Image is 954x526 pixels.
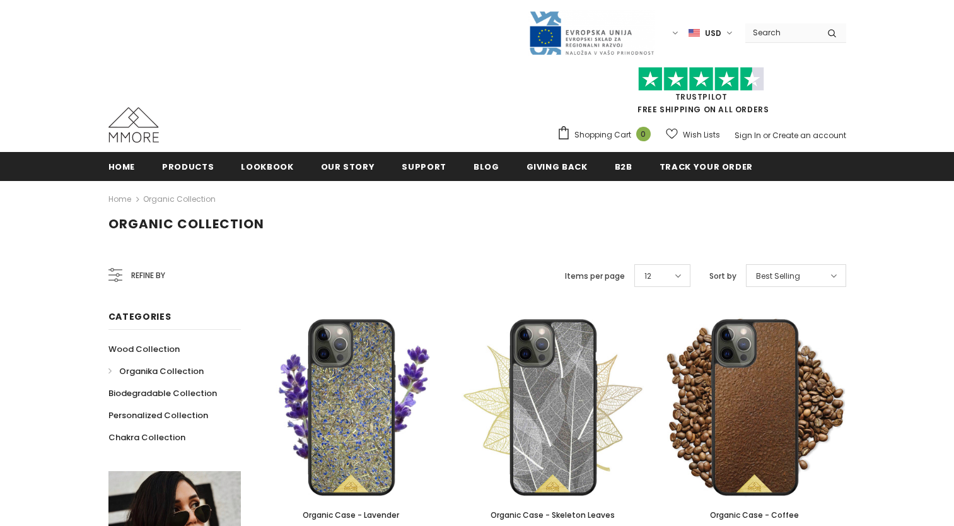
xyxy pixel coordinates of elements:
span: Organic Case - Skeleton Leaves [491,510,615,520]
img: Javni Razpis [528,10,654,56]
span: Biodegradable Collection [108,387,217,399]
a: Create an account [772,130,846,141]
span: Organika Collection [119,365,204,377]
a: Lookbook [241,152,293,180]
span: Products [162,161,214,173]
a: Giving back [526,152,588,180]
a: Organic Case - Skeleton Leaves [462,508,644,522]
label: Sort by [709,270,736,283]
span: Chakra Collection [108,431,185,443]
span: Giving back [526,161,588,173]
a: Personalized Collection [108,404,208,426]
img: Trust Pilot Stars [638,67,764,91]
a: Chakra Collection [108,426,185,448]
a: Home [108,152,136,180]
span: support [402,161,446,173]
a: Organic Case - Lavender [260,508,443,522]
span: USD [705,27,721,40]
span: Shopping Cart [574,129,631,141]
span: Personalized Collection [108,409,208,421]
a: Javni Razpis [528,27,654,38]
img: USD [689,28,700,38]
a: Wish Lists [666,124,720,146]
a: Track your order [660,152,753,180]
span: 12 [644,270,651,283]
a: Sign In [735,130,761,141]
span: B2B [615,161,632,173]
a: Organika Collection [108,360,204,382]
a: Organic Case - Coffee [663,508,846,522]
span: Organic Collection [108,215,264,233]
img: Skeleton Leaves in Hand [462,316,644,499]
label: Items per page [565,270,625,283]
span: 0 [636,127,651,141]
a: Wood Collection [108,338,180,360]
img: Real Handpicked Organic Coffee Beans Held in Hand [663,316,846,499]
span: Blog [474,161,499,173]
a: Shopping Cart 0 [557,126,657,144]
span: Lookbook [241,161,293,173]
a: Products [162,152,214,180]
span: Wood Collection [108,343,180,355]
a: Organic Collection [143,194,216,204]
span: Home [108,161,136,173]
input: Search Site [745,23,818,42]
a: Biodegradable Collection [108,382,217,404]
span: Organic Case - Coffee [710,510,799,520]
span: Organic Case - Lavender [303,510,399,520]
span: Track your order [660,161,753,173]
span: Best Selling [756,270,800,283]
span: FREE SHIPPING ON ALL ORDERS [557,73,846,115]
img: Real Organic Hanpicked Lavender Flowers held in Hand [260,316,443,499]
img: MMORE Cases [108,107,159,143]
a: support [402,152,446,180]
span: Wish Lists [683,129,720,141]
a: Home [108,192,131,207]
a: Trustpilot [675,91,728,102]
span: Categories [108,310,172,323]
a: B2B [615,152,632,180]
span: or [763,130,771,141]
a: Blog [474,152,499,180]
span: Refine by [131,269,165,283]
a: Our Story [321,152,375,180]
span: Our Story [321,161,375,173]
